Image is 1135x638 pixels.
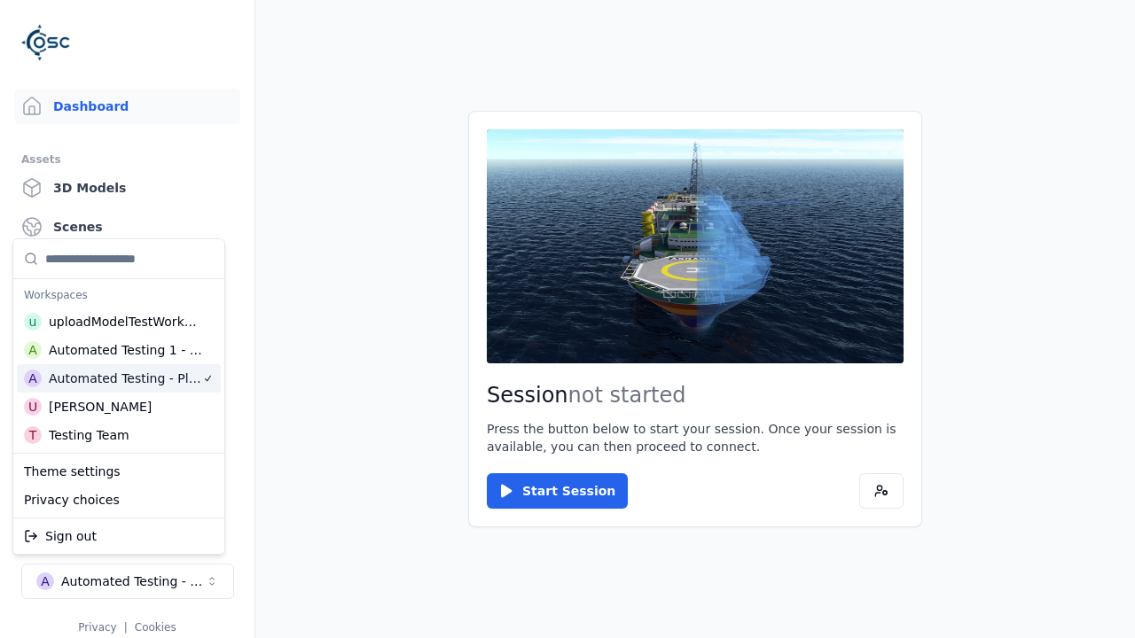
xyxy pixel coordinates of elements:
div: A [24,370,42,387]
div: Workspaces [17,283,221,307]
div: Sign out [17,522,221,550]
div: Suggestions [13,454,224,517]
div: Suggestions [13,518,224,554]
div: Privacy choices [17,486,221,514]
div: Automated Testing 1 - Playwright [49,341,203,359]
div: Testing Team [49,426,129,444]
div: u [24,313,42,331]
div: uploadModelTestWorkspace [49,313,201,331]
div: Automated Testing - Playwright [49,370,202,387]
div: [PERSON_NAME] [49,398,152,416]
div: U [24,398,42,416]
div: Suggestions [13,239,224,453]
div: T [24,426,42,444]
div: Theme settings [17,457,221,486]
div: A [24,341,42,359]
